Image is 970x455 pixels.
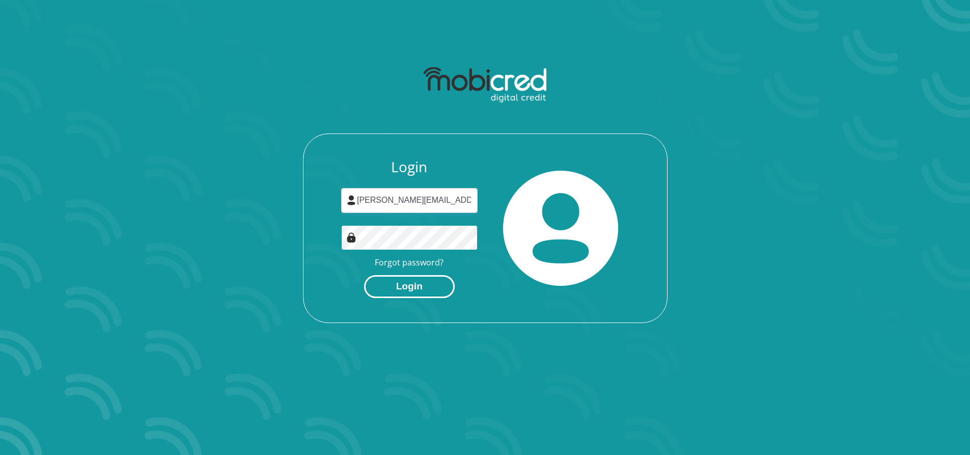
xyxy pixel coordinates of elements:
[424,67,546,103] img: mobicred logo
[346,195,356,205] img: user-icon image
[341,188,478,213] input: Username
[346,232,356,243] img: Image
[341,158,478,176] h3: Login
[375,257,444,268] a: Forgot password?
[364,275,455,298] button: Login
